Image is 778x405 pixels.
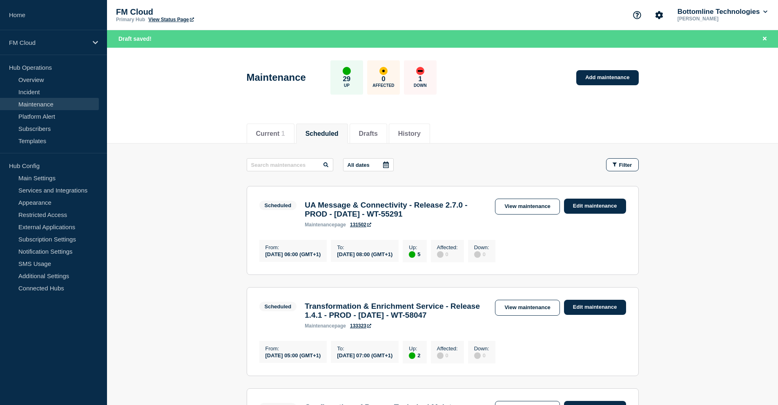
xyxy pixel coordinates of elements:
[344,83,350,88] p: Up
[337,244,392,250] p: To :
[337,345,392,352] p: To :
[409,251,415,258] div: up
[474,251,481,258] div: disabled
[416,67,424,75] div: down
[343,158,394,171] button: All dates
[337,250,392,257] div: [DATE] 08:00 (GMT+1)
[305,323,346,329] p: page
[9,39,87,46] p: FM Cloud
[305,323,334,329] span: maintenance
[343,75,350,83] p: 29
[437,345,458,352] p: Affected :
[629,7,646,24] button: Support
[760,34,770,44] button: Close banner
[265,352,321,359] div: [DATE] 05:00 (GMT+1)
[350,323,371,329] a: 133323
[247,158,333,171] input: Search maintenances
[409,244,420,250] p: Up :
[409,352,415,359] div: up
[305,222,334,228] span: maintenance
[495,300,560,316] a: View maintenance
[414,83,427,88] p: Down
[619,162,632,168] span: Filter
[247,72,306,83] h1: Maintenance
[676,8,769,16] button: Bottomline Technologies
[564,199,626,214] a: Edit maintenance
[372,83,394,88] p: Affected
[437,352,458,359] div: 0
[116,7,279,17] p: FM Cloud
[305,302,487,320] h3: Transformation & Enrichment Service - Release 1.4.1 - PROD - [DATE] - WT-58047
[148,17,194,22] a: View Status Page
[265,250,321,257] div: [DATE] 06:00 (GMT+1)
[343,67,351,75] div: up
[305,222,346,228] p: page
[379,67,388,75] div: affected
[437,352,444,359] div: disabled
[495,199,560,215] a: View maintenance
[409,352,420,359] div: 2
[437,251,444,258] div: disabled
[116,17,145,22] p: Primary Hub
[398,130,421,137] button: History
[359,130,378,137] button: Drafts
[437,250,458,258] div: 0
[381,75,385,83] p: 0
[437,244,458,250] p: Affected :
[305,201,487,219] h3: UA Message & Connectivity - Release 2.7.0 - PROD - [DATE] - WT-55291
[348,162,370,168] p: All dates
[118,35,152,42] span: Draft saved!
[281,130,285,137] span: 1
[256,130,285,137] button: Current 1
[474,352,481,359] div: disabled
[576,70,638,85] a: Add maintenance
[265,303,292,310] div: Scheduled
[418,75,422,83] p: 1
[474,345,489,352] p: Down :
[474,352,489,359] div: 0
[651,7,668,24] button: Account settings
[305,130,339,137] button: Scheduled
[265,202,292,208] div: Scheduled
[265,244,321,250] p: From :
[350,222,371,228] a: 131502
[606,158,639,171] button: Filter
[564,300,626,315] a: Edit maintenance
[265,345,321,352] p: From :
[337,352,392,359] div: [DATE] 07:00 (GMT+1)
[676,16,761,22] p: [PERSON_NAME]
[409,345,420,352] p: Up :
[474,250,489,258] div: 0
[474,244,489,250] p: Down :
[409,250,420,258] div: 5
